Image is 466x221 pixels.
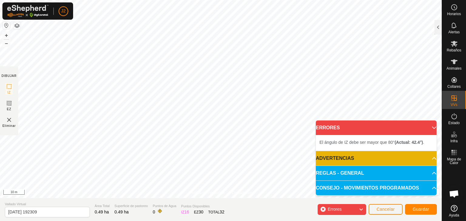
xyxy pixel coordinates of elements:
p-accordion-header: ERRORES [316,120,437,135]
p-accordion-content: ERRORES [316,135,437,151]
div: EZ [194,209,203,215]
span: Puntos Disponibles [181,204,224,209]
span: Horarios [447,12,461,16]
b: (Actual: 42.4°) [395,140,423,145]
p-accordion-header: ADVERTENCIAS [316,151,437,166]
span: 30 [199,209,204,214]
div: Chat abierto [445,185,463,203]
span: Eliminar [2,124,16,128]
span: ERRORES [316,124,340,131]
span: Superficie de pastoreo [114,203,148,209]
button: Capas del Mapa [13,22,21,29]
span: Mapa de Calor [444,157,464,165]
div: DIBUJAR [2,74,17,78]
span: EZ [7,107,12,111]
button: Guardar [405,204,437,215]
button: Cancelar [369,204,403,215]
button: + [3,32,10,39]
img: Logo Gallagher [7,5,49,17]
span: Puntos de Agua [153,203,176,209]
span: Collares [447,85,461,88]
span: 0.49 ha [95,209,109,214]
span: Infra [450,139,458,143]
a: Ayuda [442,203,466,219]
span: IZ [8,90,11,95]
span: ADVERTENCIAS [316,155,354,162]
span: 0.49 ha [114,209,129,214]
span: Estado [448,121,460,125]
span: Ayuda [449,213,459,217]
button: – [3,40,10,47]
span: REGLAS - GENERAL [316,170,364,177]
p-accordion-header: REGLAS - GENERAL [316,166,437,180]
span: Área Total [95,203,110,209]
button: Restablecer Mapa [3,22,10,29]
a: Contáctenos [232,190,252,196]
span: Rebaños [447,48,461,52]
span: 16 [184,209,189,214]
img: VV [5,116,13,124]
span: J2 [61,8,66,14]
span: VVs [451,103,457,107]
span: Guardar [413,207,429,212]
span: 0 [153,209,155,214]
span: Errores [328,207,342,212]
span: Animales [447,67,461,70]
div: IZ [181,209,189,215]
span: Cancelar [377,207,395,212]
span: El ángulo de IZ debe ser mayor que 80° . [319,140,424,145]
span: CONSEJO - MOVIMIENTOS PROGRAMADOS [316,184,419,192]
a: Política de Privacidad [190,190,225,196]
span: Vallado Virtual [5,202,90,207]
p-accordion-header: CONSEJO - MOVIMIENTOS PROGRAMADOS [316,181,437,195]
span: 32 [220,209,225,214]
span: Alertas [448,30,460,34]
div: TOTAL [208,209,224,215]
